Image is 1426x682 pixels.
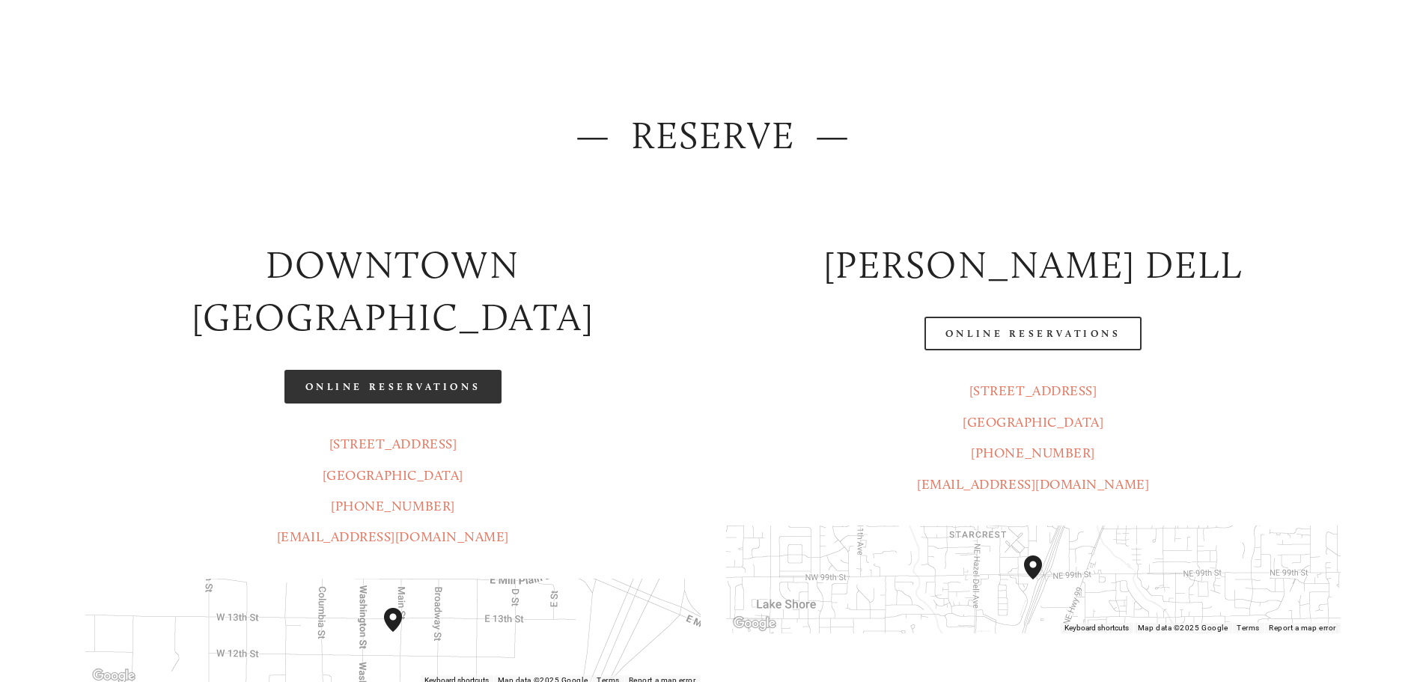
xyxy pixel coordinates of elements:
[726,239,1341,292] h2: [PERSON_NAME] DELL
[384,608,420,656] div: Amaro's Table 1220 Main Street vancouver, United States
[730,614,779,633] a: Open this area in Google Maps (opens a new window)
[323,467,463,484] a: [GEOGRAPHIC_DATA]
[1269,624,1336,632] a: Report a map error
[329,436,457,452] a: [STREET_ADDRESS]
[85,239,700,345] h2: Downtown [GEOGRAPHIC_DATA]
[969,383,1097,399] a: [STREET_ADDRESS]
[284,370,502,404] a: Online Reservations
[963,414,1103,430] a: [GEOGRAPHIC_DATA]
[1237,624,1260,632] a: Terms
[1064,623,1129,633] button: Keyboard shortcuts
[971,445,1095,461] a: [PHONE_NUMBER]
[1138,624,1228,632] span: Map data ©2025 Google
[85,109,1340,162] h2: — Reserve —
[917,476,1149,493] a: [EMAIL_ADDRESS][DOMAIN_NAME]
[331,498,455,514] a: [PHONE_NUMBER]
[277,529,509,545] a: [EMAIL_ADDRESS][DOMAIN_NAME]
[924,317,1142,350] a: Online Reservations
[730,614,779,633] img: Google
[1024,555,1060,603] div: Amaro's Table 816 Northeast 98th Circle Vancouver, WA, 98665, United States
